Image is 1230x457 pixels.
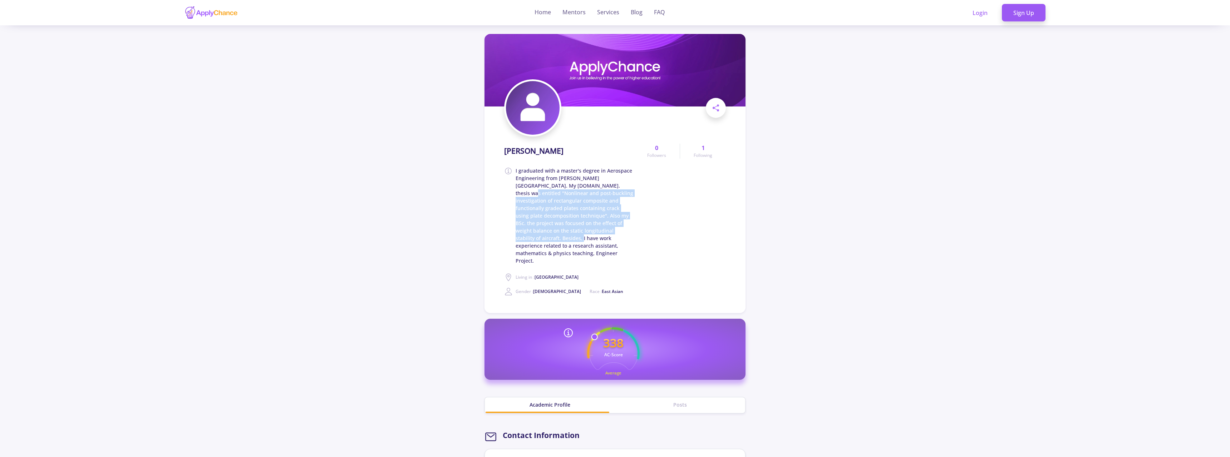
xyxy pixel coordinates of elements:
[655,144,658,152] span: 0
[533,288,581,294] span: [DEMOGRAPHIC_DATA]
[604,352,623,358] text: AC-Score
[961,4,999,22] a: Login
[535,274,579,280] span: [GEOGRAPHIC_DATA]
[484,34,746,106] img: Mona Karimigharighcover image
[516,274,579,280] span: Living in :
[634,144,680,159] a: 0Followers
[647,152,666,159] span: Followers
[602,288,623,294] span: East Asian
[605,370,621,376] text: Average
[184,6,238,20] img: applychance logo
[516,167,634,264] span: I graduated with a master's degree in Aerospace Engineering from [PERSON_NAME][GEOGRAPHIC_DATA]. ...
[603,335,624,351] text: 338
[702,144,705,152] span: 1
[504,146,564,155] h1: [PERSON_NAME]
[694,152,712,159] span: Following
[1002,4,1045,22] a: Sign Up
[680,144,726,159] a: 1Following
[506,81,560,135] img: Mona Karimigharighavatar
[590,288,623,294] span: Race :
[503,431,580,440] h2: Contact Information
[615,401,745,408] div: Posts
[516,288,581,294] span: Gender :
[485,401,615,408] div: Academic Profile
